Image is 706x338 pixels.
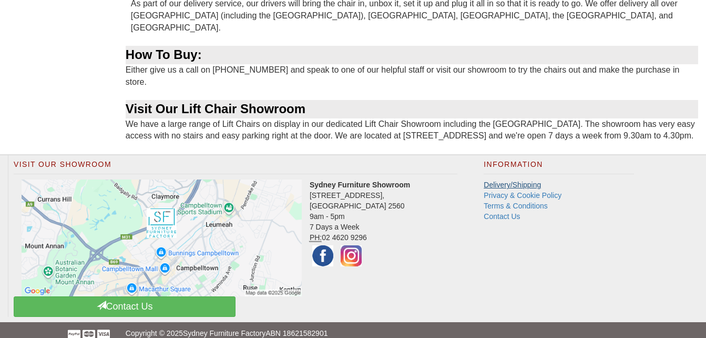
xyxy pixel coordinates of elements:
h2: Information [484,161,634,174]
a: Delivery/Shipping [484,181,541,189]
a: Privacy & Cookie Policy [484,191,561,200]
img: Click to activate map [22,180,302,296]
div: How To Buy: [126,46,698,64]
a: Sydney Furniture Factory [183,329,265,337]
img: Instagram [338,243,364,269]
a: Contact Us [14,296,236,317]
a: Contact Us [484,212,520,221]
h2: Visit Our Showroom [14,161,457,174]
a: Terms & Conditions [484,202,547,210]
img: Facebook [310,243,336,269]
strong: Sydney Furniture Showroom [310,181,410,189]
abbr: Phone [310,233,322,242]
div: Visit Our Lift Chair Showroom [126,100,698,118]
